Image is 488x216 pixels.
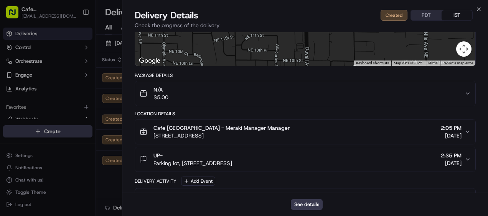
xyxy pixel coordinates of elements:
p: Check the progress of the delivery [135,21,476,29]
span: Delivery Details [135,9,198,21]
div: Delivery Activity [135,178,176,184]
div: We're available if you need us! [26,80,97,87]
input: Got a question? Start typing here... [20,49,138,57]
span: $5.00 [153,93,168,101]
span: UP- [153,152,163,159]
button: See details [291,199,323,210]
span: Knowledge Base [15,111,59,118]
button: Add Event [181,177,215,186]
a: Terms (opens in new tab) [427,61,438,65]
button: UP-Parking lot, [STREET_ADDRESS]2:35 PM[DATE] [135,147,475,172]
span: Pylon [76,129,93,135]
button: Start new chat [130,75,140,84]
span: Parking lot, [STREET_ADDRESS] [153,159,232,167]
img: Google [137,56,162,66]
div: 💻 [65,111,71,118]
img: Nash [8,7,23,23]
span: Cafe [GEOGRAPHIC_DATA] - Meraki Manager Manager [153,124,290,132]
span: N/A [153,86,168,93]
span: 2:05 PM [441,124,462,132]
img: 1736555255976-a54dd68f-1ca7-489b-9aae-adbdc363a1c4 [8,73,21,87]
a: 💻API Documentation [62,108,126,121]
a: Report a map error [442,61,473,65]
a: Open this area in Google Maps (opens a new window) [137,56,162,66]
a: 📗Knowledge Base [5,108,62,121]
span: Map data ©2025 [394,61,422,65]
span: [STREET_ADDRESS] [153,132,290,139]
span: 2:35 PM [441,152,462,159]
div: Location Details [135,111,476,117]
button: Map camera controls [456,41,472,57]
span: [DATE] [441,132,462,139]
span: API Documentation [73,111,123,118]
button: IST [442,10,472,20]
div: Package Details [135,72,476,79]
span: [DATE] [441,159,462,167]
a: Powered byPylon [54,129,93,135]
div: 📗 [8,111,14,118]
button: PDT [411,10,442,20]
div: Start new chat [26,73,126,80]
p: Welcome 👋 [8,30,140,43]
button: Keyboard shortcuts [356,61,389,66]
button: N/A$5.00 [135,81,475,106]
button: Cafe [GEOGRAPHIC_DATA] - Meraki Manager Manager[STREET_ADDRESS]2:05 PM[DATE] [135,119,475,144]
